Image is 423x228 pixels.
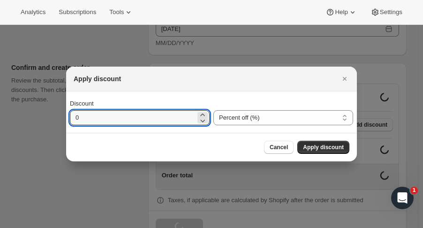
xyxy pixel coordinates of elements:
iframe: Intercom live chat [391,187,414,209]
button: Help [320,6,363,19]
span: 1 [410,187,418,194]
button: Subscriptions [53,6,102,19]
button: Settings [365,6,408,19]
span: Cancel [270,144,288,151]
span: Tools [109,8,124,16]
h2: Apply discount [74,74,121,84]
span: Apply discount [303,144,344,151]
span: Subscriptions [59,8,96,16]
button: Analytics [15,6,51,19]
span: Help [335,8,347,16]
button: Close [338,72,351,85]
button: Cancel [264,141,294,154]
span: Analytics [21,8,45,16]
span: Settings [380,8,402,16]
span: Discount [70,100,94,107]
button: Apply discount [297,141,349,154]
button: Tools [104,6,139,19]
